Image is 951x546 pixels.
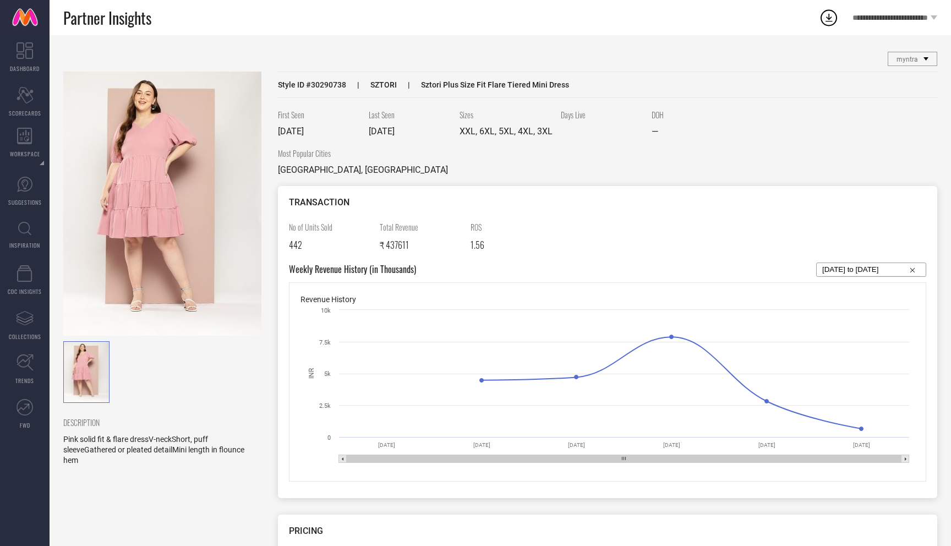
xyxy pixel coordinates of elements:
div: TRANSACTION [289,197,926,208]
text: 7.5k [319,339,331,346]
span: [GEOGRAPHIC_DATA], [GEOGRAPHIC_DATA] [278,165,448,175]
span: Sztori Plus Size Fit Flare Tiered Mini Dress [397,80,569,89]
text: [DATE] [758,442,775,448]
div: Open download list [819,8,839,28]
span: Total Revenue [380,221,462,233]
text: 10k [321,307,331,314]
span: SUGGESTIONS [8,198,42,206]
span: 1.56 [471,238,484,252]
text: [DATE] [378,442,395,448]
text: [DATE] [853,442,870,448]
span: SCORECARDS [9,109,41,117]
span: Style ID # 30290738 [278,80,346,89]
span: 442 [289,238,302,252]
span: DOH [652,109,734,121]
span: SZTORI [346,80,397,89]
span: myntra [897,56,918,63]
text: [DATE] [568,442,585,448]
span: First Seen [278,109,360,121]
text: 0 [327,434,331,441]
input: Select... [822,263,920,276]
span: Days Live [561,109,643,121]
span: No of Units Sold [289,221,371,233]
div: PRICING [289,526,926,536]
span: ₹ 437611 [380,238,409,252]
span: [DATE] [369,126,395,136]
span: DASHBOARD [10,64,40,73]
text: INR [308,368,315,379]
span: — [652,126,658,136]
span: DESCRIPTION [63,417,253,428]
span: Sizes [460,109,553,121]
text: 5k [324,370,331,378]
span: ROS [471,221,553,233]
span: Weekly Revenue History (in Thousands) [289,263,416,277]
span: CDC INSIGHTS [8,287,42,296]
text: 2.5k [319,402,331,409]
span: XXL, 6XL, 5XL, 4XL, 3XL [460,126,553,136]
span: [DATE] [278,126,304,136]
span: COLLECTIONS [9,332,41,341]
text: [DATE] [473,442,490,448]
span: Pink solid fit & flare dressV-neckShort, puff sleeveGathered or pleated detailMini length in flou... [63,435,244,465]
span: Partner Insights [63,7,151,29]
span: Revenue History [300,295,356,304]
span: Last Seen [369,109,451,121]
span: FWD [20,421,30,429]
span: TRENDS [15,376,34,385]
span: Most Popular Cities [278,148,448,159]
text: [DATE] [663,442,680,448]
span: INSPIRATION [9,241,40,249]
span: WORKSPACE [10,150,40,158]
